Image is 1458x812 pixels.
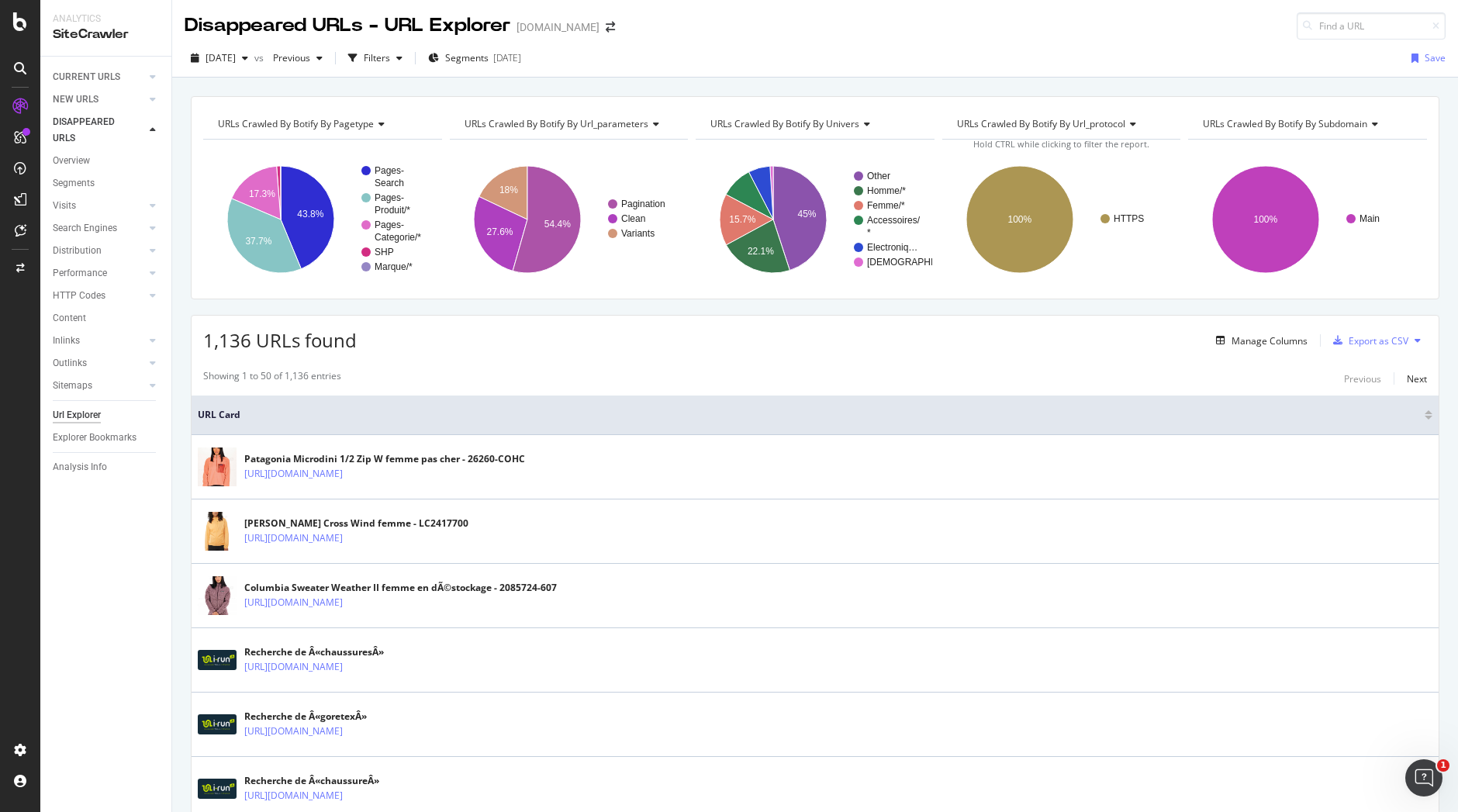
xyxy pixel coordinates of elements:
a: Inlinks [53,333,145,349]
span: 2025 Aug. 31st [206,51,236,64]
text: Pages- [375,165,404,176]
text: 100% [1007,214,1031,225]
text: Clean [621,213,645,224]
svg: A chart. [1188,152,1425,287]
div: Performance [53,265,107,282]
span: URLs Crawled By Botify By url_parameters [465,117,648,130]
img: main image [198,438,237,496]
button: Save [1405,46,1446,71]
text: Search [375,178,404,188]
text: Main [1360,213,1380,224]
div: Content [53,310,86,327]
span: URLs Crawled By Botify By url_protocol [957,117,1125,130]
div: HTTP Codes [53,288,105,304]
text: Pages- [375,219,404,230]
text: 100% [1254,214,1278,225]
a: Explorer Bookmarks [53,430,161,446]
text: HTTPS [1114,213,1144,224]
a: DISAPPEARED URLS [53,114,145,147]
text: 17.3% [249,188,275,199]
a: Search Engines [53,220,145,237]
button: Previous [1344,369,1381,388]
span: URLs Crawled By Botify By univers [710,117,859,130]
div: Distribution [53,243,102,259]
a: [URL][DOMAIN_NAME] [244,659,343,675]
div: Analytics [53,12,159,26]
a: [URL][DOMAIN_NAME] [244,595,343,610]
svg: A chart. [450,152,686,287]
h4: URLs Crawled By Botify By url_parameters [461,112,675,136]
div: Recherche de Â«chaussuresÂ» [244,645,410,659]
div: Manage Columns [1232,334,1308,347]
a: Distribution [53,243,145,259]
img: main image [198,779,237,799]
div: [DATE] [493,51,521,64]
text: Variants [621,228,655,239]
div: Recherche de Â«chaussureÂ» [244,774,410,788]
div: Visits [53,198,76,214]
div: [DOMAIN_NAME] [517,19,599,35]
svg: A chart. [203,152,440,287]
button: Next [1407,369,1427,388]
text: Homme/* [867,185,906,196]
text: Femme/* [867,200,905,211]
text: 18% [499,185,517,195]
div: Sitemaps [53,378,92,394]
div: Disappeared URLs - URL Explorer [185,12,510,39]
div: Search Engines [53,220,117,237]
text: 43.8% [297,209,323,219]
a: Visits [53,198,145,214]
text: Pagination [621,199,665,209]
div: Patagonia Microdini 1/2 Zip W femme pas cher - 26260-COHC [244,452,525,466]
text: Accessoires/ [867,215,921,226]
a: [URL][DOMAIN_NAME] [244,724,343,739]
text: Pages- [375,192,404,203]
iframe: Intercom live chat [1405,759,1442,796]
a: Analysis Info [53,459,161,475]
a: [URL][DOMAIN_NAME] [244,466,343,482]
svg: A chart. [696,152,932,287]
a: [URL][DOMAIN_NAME] [244,530,343,546]
span: 1,136 URLs found [203,327,357,353]
button: Export as CSV [1327,328,1408,353]
span: Segments [445,51,489,64]
text: 45% [798,209,817,219]
div: CURRENT URLS [53,69,120,85]
text: Marque/* [375,261,413,272]
h4: URLs Crawled By Botify By url_protocol [954,112,1167,136]
div: arrow-right-arrow-left [606,22,615,33]
div: Inlinks [53,333,80,349]
div: [PERSON_NAME] Cross Wind femme - LC2417700 [244,517,468,530]
div: Next [1407,372,1427,385]
a: Sitemaps [53,378,145,394]
div: SiteCrawler [53,26,159,43]
div: DISAPPEARED URLS [53,114,131,147]
span: vs [254,51,267,64]
text: [DEMOGRAPHIC_DATA]/* [867,257,978,268]
a: CURRENT URLS [53,69,145,85]
span: URLs Crawled By Botify By pagetype [218,117,374,130]
a: Content [53,310,161,327]
div: Segments [53,175,95,192]
button: Previous [267,46,329,71]
text: Categorie/* [375,232,421,243]
a: NEW URLS [53,92,145,108]
span: URLs Crawled By Botify By subdomain [1203,117,1367,130]
span: URL Card [198,408,1421,422]
div: Filters [364,51,390,64]
img: main image [198,567,237,625]
div: Previous [1344,372,1381,385]
button: Filters [342,46,409,71]
text: 22.1% [748,246,774,257]
a: Outlinks [53,355,145,371]
img: main image [198,650,237,670]
input: Find a URL [1297,12,1446,40]
text: Other [867,171,890,181]
div: Export as CSV [1349,334,1408,347]
a: HTTP Codes [53,288,145,304]
span: 1 [1437,759,1449,772]
img: main image [198,714,237,734]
